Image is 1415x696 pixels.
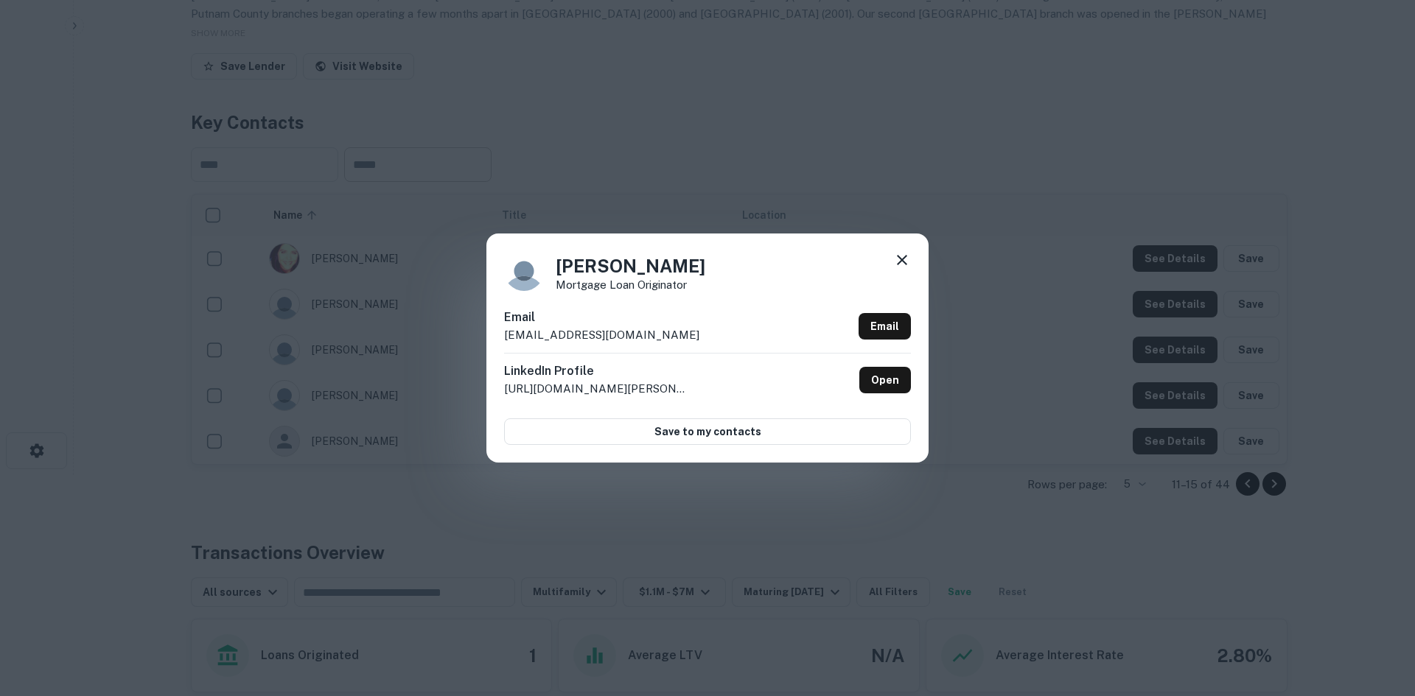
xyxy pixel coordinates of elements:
[504,251,544,291] img: 9c8pery4andzj6ohjkjp54ma2
[1341,578,1415,649] iframe: Chat Widget
[859,313,911,340] a: Email
[556,253,705,279] h4: [PERSON_NAME]
[556,279,705,290] p: Mortgage Loan Originator
[504,326,699,344] p: [EMAIL_ADDRESS][DOMAIN_NAME]
[504,380,688,398] p: [URL][DOMAIN_NAME][PERSON_NAME][PERSON_NAME]
[504,418,911,445] button: Save to my contacts
[859,367,911,393] a: Open
[504,309,699,326] h6: Email
[504,362,688,380] h6: LinkedIn Profile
